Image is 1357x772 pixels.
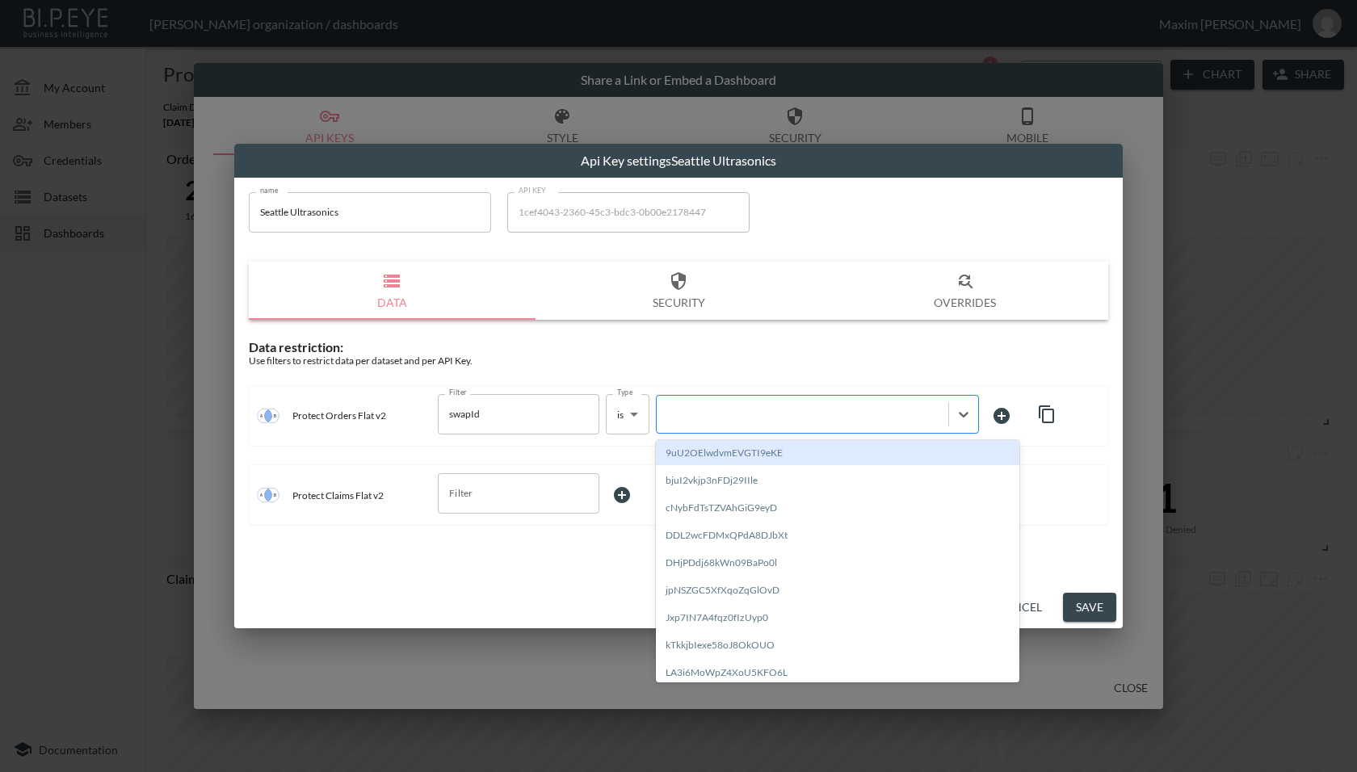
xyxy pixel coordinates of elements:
span: jpNSZGC5XfXqoZqGlOvD [656,577,1019,605]
div: Use filters to restrict data per dataset and per API Key. [249,355,1108,367]
span: 9uU2OElwdvmEVGTI9eKE [656,440,1019,468]
div: LA3i6MoWpZ4XoU5KFO6L [656,660,1019,685]
img: inner join icon [257,484,279,506]
button: Overrides [821,262,1108,320]
label: Type [617,387,633,397]
button: Security [536,262,822,320]
button: Data [249,262,536,320]
h2: Api Key settings Seattle Ultrasonics [234,144,1123,178]
span: Jxp7IN7A4fqz0fIzUyp0 [656,605,1019,632]
p: Protect Orders Flat v2 [292,409,386,422]
img: inner join icon [257,405,279,427]
p: Protect Claims Flat v2 [292,489,384,501]
span: DHjPDdj68kWn09BaPo0l [656,550,1019,577]
div: Jxp7IN7A4fqz0fIzUyp0 [656,605,1019,630]
div: 9uU2OElwdvmEVGTI9eKE [656,440,1019,465]
label: name [260,185,279,195]
input: Filter [445,480,568,506]
span: LA3i6MoWpZ4XoU5KFO6L [656,660,1019,687]
span: bjuI2vkjp3nFDj29IIle [656,468,1019,495]
span: kTkkjbIexe58oJ8OkOUO [656,632,1019,660]
div: bjuI2vkjp3nFDj29IIle [656,468,1019,493]
div: cNybFdTsTZVAhGiG9eyD [656,495,1019,520]
span: cNybFdTsTZVAhGiG9eyD [656,495,1019,522]
span: DDL2wcFDMxQPdA8DJbXt [656,522,1019,550]
button: Save [1063,593,1116,623]
div: DDL2wcFDMxQPdA8DJbXt [656,522,1019,548]
input: Filter [445,401,568,427]
span: Data restriction: [249,339,343,355]
span: is [617,409,624,421]
div: kTkkjbIexe58oJ8OkOUO [656,632,1019,657]
label: API KEY [519,185,547,195]
label: Filter [449,387,467,397]
div: DHjPDdj68kWn09BaPo0l [656,550,1019,575]
div: jpNSZGC5XfXqoZqGlOvD [656,577,1019,602]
